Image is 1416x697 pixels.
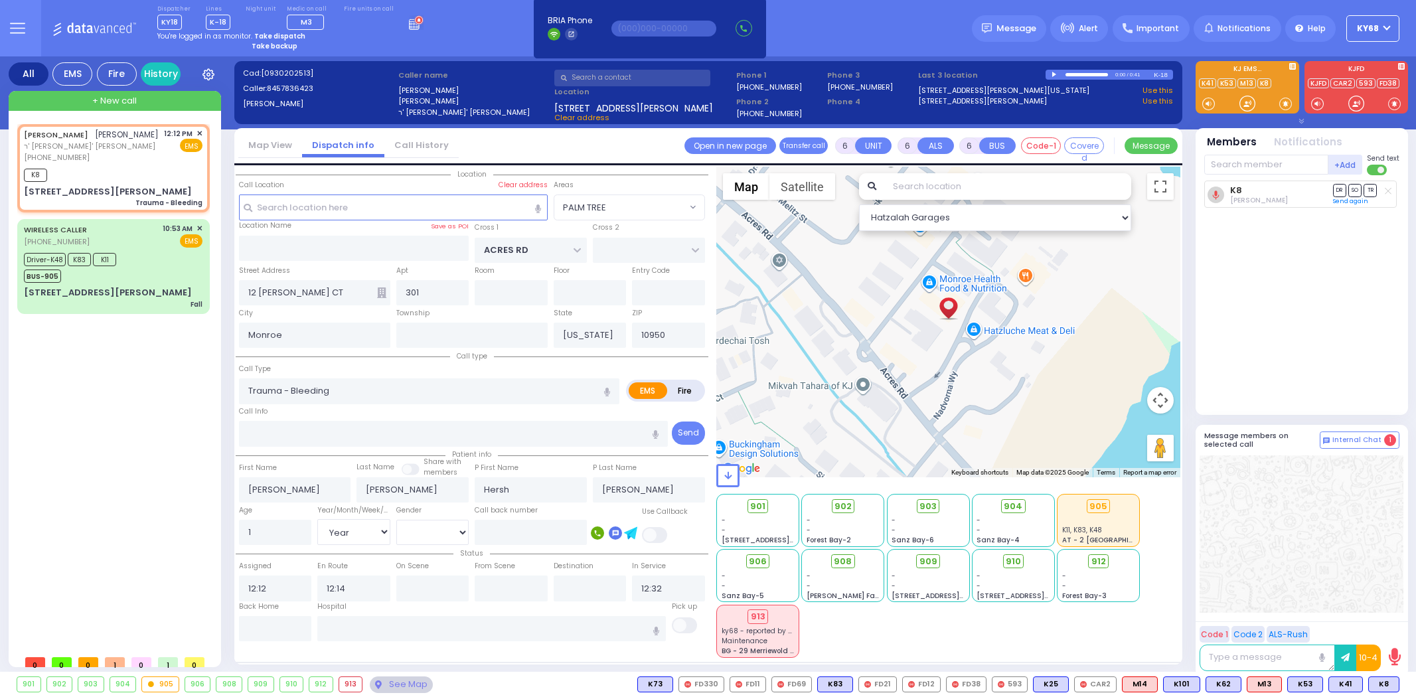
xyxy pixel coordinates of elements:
img: red-radio-icon.svg [777,681,784,688]
div: FD12 [902,676,941,692]
span: SO [1348,184,1362,196]
span: 0 [25,657,45,667]
label: Save as POI [431,222,469,231]
span: [STREET_ADDRESS][PERSON_NAME] [977,591,1102,601]
label: Cross 2 [593,222,619,233]
label: KJFD [1304,66,1408,75]
a: K41 [1199,78,1216,88]
span: Phone 2 [736,96,823,108]
span: 1 [105,657,125,667]
span: Phone 3 [827,70,913,81]
span: + New call [92,94,137,108]
div: FD11 [730,676,766,692]
input: Search location [884,173,1131,200]
button: +Add [1328,155,1363,175]
a: M13 [1237,78,1256,88]
span: Sanz Bay-5 [722,591,764,601]
label: [PHONE_NUMBER] [827,82,893,92]
button: Toggle fullscreen view [1147,173,1174,200]
span: [STREET_ADDRESS][PERSON_NAME] [892,591,1017,601]
label: Apt [396,266,408,276]
span: ✕ [197,128,202,139]
label: ר' [PERSON_NAME]' [PERSON_NAME] [398,107,550,118]
span: - [892,515,896,525]
span: K8 [24,169,47,182]
span: ky68 - reported by KY42 [722,626,804,636]
span: Call type [450,351,494,361]
label: Destination [554,561,593,572]
a: History [141,62,181,86]
div: 913 [747,609,768,624]
label: Call Info [239,406,268,417]
span: M3 [301,17,312,27]
label: City [239,308,253,319]
small: Share with [424,457,461,467]
span: Other building occupants [377,287,386,298]
span: Alert [1079,23,1098,35]
span: - [807,515,811,525]
img: red-radio-icon.svg [998,681,1004,688]
label: On Scene [396,561,429,572]
label: Township [396,308,430,319]
button: Code 1 [1200,626,1229,643]
input: Search location here [239,194,548,220]
div: K73 [637,676,673,692]
span: BUS-905 [24,270,61,283]
label: P Last Name [593,463,637,473]
div: 903 [78,677,104,692]
span: - [722,525,726,535]
span: - [1062,571,1066,581]
span: Forest Bay-2 [807,535,851,545]
span: 903 [919,500,937,513]
label: Back Home [239,601,279,612]
img: message.svg [982,23,992,33]
span: Help [1308,23,1326,35]
span: K83 [68,253,91,266]
label: Call back number [475,505,538,516]
img: red-radio-icon.svg [684,681,691,688]
h5: Message members on selected call [1204,431,1320,449]
span: PALM TREE [563,201,606,214]
span: [0930202513] [261,68,313,78]
label: [PHONE_NUMBER] [736,82,802,92]
span: DR [1333,184,1346,196]
a: [PERSON_NAME] [24,129,88,140]
span: BG - 29 Merriewold S. [722,646,796,656]
div: Year/Month/Week/Day [317,505,390,516]
div: BLS [1328,676,1363,692]
span: Clear address [554,112,609,123]
span: PALM TREE [554,195,686,219]
img: Google [720,460,763,477]
span: 906 [749,555,767,568]
label: Location [554,86,732,98]
div: CAR2 [1074,676,1117,692]
input: Search member [1204,155,1328,175]
a: Send again [1333,197,1368,205]
div: 593 [992,676,1028,692]
label: Fire [667,382,704,399]
span: 912 [1091,555,1106,568]
span: EMS [180,139,202,152]
div: BLS [817,676,853,692]
input: (000)000-00000 [611,21,716,37]
img: red-radio-icon.svg [952,681,959,688]
span: PALM TREE [554,194,705,220]
button: Send [672,422,705,445]
span: Sanz Bay-6 [892,535,934,545]
label: Pick up [672,601,697,612]
span: [PHONE_NUMBER] [24,236,90,247]
div: 913 [339,677,362,692]
a: 593 [1356,78,1376,88]
div: JOEL GOLDSTEIN [937,282,960,322]
label: En Route [317,561,348,572]
div: K53 [1287,676,1323,692]
a: Open this area in Google Maps (opens a new window) [720,460,763,477]
span: - [977,571,981,581]
span: Message [996,22,1036,35]
label: Floor [554,266,570,276]
label: Fire units on call [344,5,394,13]
div: FD330 [678,676,724,692]
label: Last Name [356,462,394,473]
span: Phone 1 [736,70,823,81]
span: Status [453,548,490,558]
